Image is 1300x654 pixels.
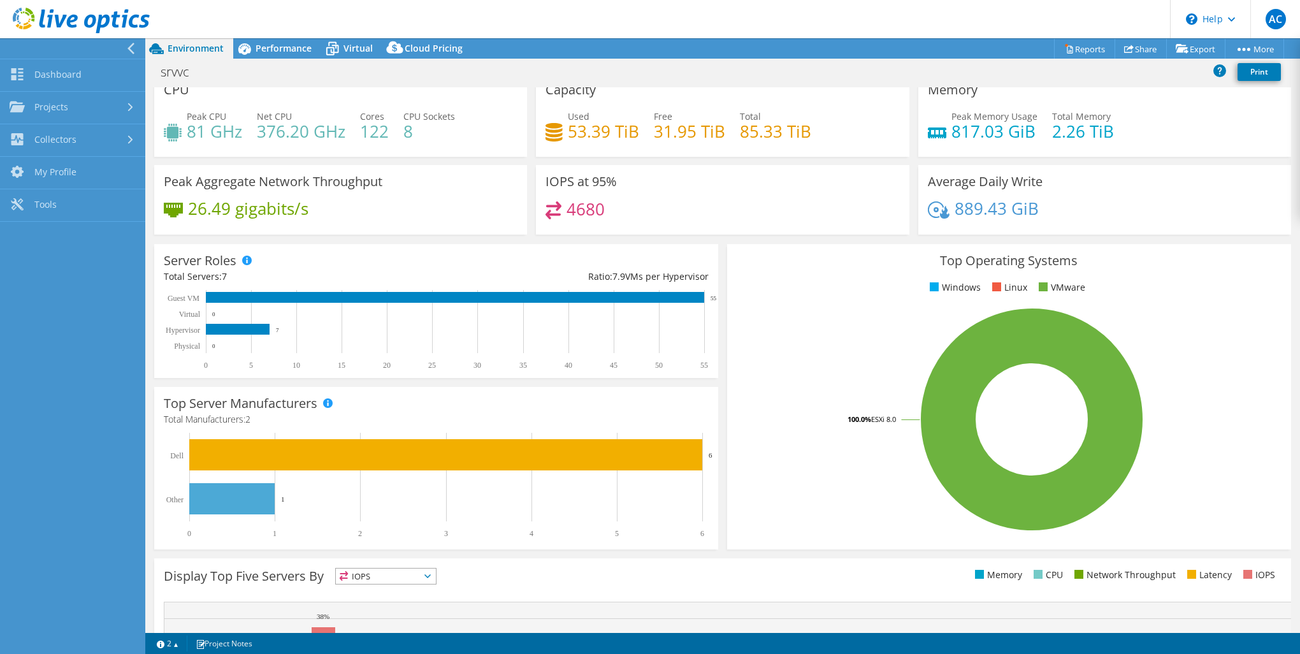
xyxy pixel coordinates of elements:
span: Peak CPU [187,110,226,122]
li: Windows [927,280,981,294]
h3: Memory [928,83,978,97]
text: 4 [530,529,533,538]
h4: 85.33 TiB [740,124,811,138]
text: 50 [655,361,663,370]
a: Print [1238,63,1281,81]
text: 7 [276,327,279,333]
h4: 31.95 TiB [654,124,725,138]
h4: 2.26 TiB [1052,124,1114,138]
h3: Peak Aggregate Network Throughput [164,175,382,189]
text: 6 [709,451,712,459]
text: 6 [700,529,704,538]
a: Project Notes [187,636,261,651]
span: Environment [168,42,224,54]
a: Export [1166,39,1225,59]
h4: Total Manufacturers: [164,412,709,426]
text: 0 [212,343,215,349]
h1: srvvc [155,65,209,79]
span: 7 [222,270,227,282]
h3: CPU [164,83,189,97]
h3: Capacity [545,83,596,97]
text: 35 [519,361,527,370]
li: IOPS [1240,568,1275,582]
span: 2 [245,413,250,425]
text: 15 [338,361,345,370]
h3: IOPS at 95% [545,175,617,189]
a: 2 [148,636,187,651]
text: 30 [473,361,481,370]
text: 0 [187,529,191,538]
span: Total Memory [1052,110,1111,122]
span: Performance [256,42,312,54]
text: 0 [212,311,215,317]
text: 25 [428,361,436,370]
h3: Top Server Manufacturers [164,396,317,411]
h4: 122 [360,124,389,138]
h4: 817.03 GiB [951,124,1037,138]
text: Guest VM [168,294,199,303]
span: Net CPU [257,110,292,122]
div: Total Servers: [164,270,436,284]
text: 20 [383,361,391,370]
text: 38% [317,613,329,620]
a: Reports [1054,39,1115,59]
h4: 376.20 GHz [257,124,345,138]
text: 55 [700,361,708,370]
h4: 81 GHz [187,124,242,138]
text: Other [166,495,184,504]
span: AC [1266,9,1286,29]
text: 2 [358,529,362,538]
span: Free [654,110,672,122]
text: 1 [281,495,285,503]
h4: 889.43 GiB [955,201,1039,215]
span: Total [740,110,761,122]
span: 7.9 [612,270,625,282]
text: 10 [292,361,300,370]
text: Virtual [179,310,201,319]
h3: Top Operating Systems [737,254,1282,268]
h4: 8 [403,124,455,138]
div: Ratio: VMs per Hypervisor [436,270,708,284]
text: 3 [444,529,448,538]
h3: Server Roles [164,254,236,268]
a: Share [1115,39,1167,59]
text: Hypervisor [166,326,200,335]
span: Used [568,110,589,122]
text: 40 [565,361,572,370]
li: CPU [1030,568,1063,582]
li: Network Throughput [1071,568,1176,582]
span: Virtual [343,42,373,54]
text: 5 [615,529,619,538]
span: IOPS [336,569,436,584]
text: 0 [204,361,208,370]
text: 1 [273,529,277,538]
h3: Average Daily Write [928,175,1043,189]
tspan: 100.0% [848,414,871,424]
text: 45 [610,361,617,370]
text: 5 [249,361,253,370]
span: CPU Sockets [403,110,455,122]
li: Latency [1184,568,1232,582]
svg: \n [1186,13,1197,25]
h4: 4680 [567,202,605,216]
text: Dell [170,451,184,460]
text: 55 [711,295,717,302]
text: Physical [174,342,200,351]
span: Peak Memory Usage [951,110,1037,122]
a: More [1225,39,1284,59]
span: Cloud Pricing [405,42,463,54]
h4: 53.39 TiB [568,124,639,138]
h4: 26.49 gigabits/s [188,201,308,215]
tspan: ESXi 8.0 [871,414,896,424]
li: Linux [989,280,1027,294]
li: Memory [972,568,1022,582]
li: VMware [1036,280,1085,294]
span: Cores [360,110,384,122]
